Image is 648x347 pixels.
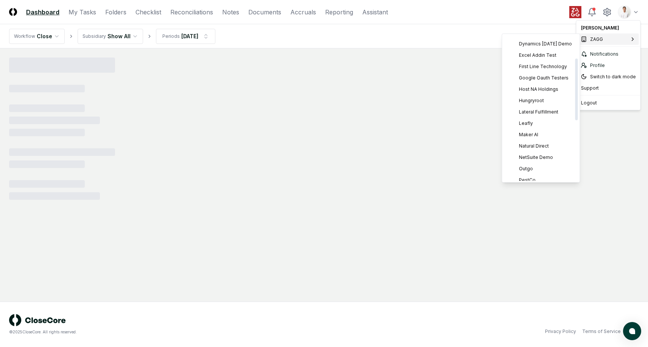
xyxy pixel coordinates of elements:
[590,36,603,43] span: ZAGG
[578,48,639,60] a: Notifications
[519,98,544,104] span: Hungryroot
[519,86,558,93] span: Host NA Holdings
[519,41,572,48] span: Dynamics [DATE] Demo
[519,120,533,127] span: Leafly
[578,71,639,82] div: Switch to dark mode
[519,177,536,184] span: PestCo
[578,82,639,94] div: Support
[578,97,639,109] div: Logout
[519,75,569,82] span: Google Oauth Testers
[519,109,558,116] span: Lateral Fulfillment
[578,60,639,71] a: Profile
[519,132,538,138] span: Maker AI
[578,22,639,34] div: [PERSON_NAME]
[519,154,553,161] span: NetSuite Demo
[519,143,549,150] span: Natural Direct
[519,64,567,70] span: First Line Technology
[519,52,556,59] span: Excel Addin Test
[519,166,533,173] span: Outgo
